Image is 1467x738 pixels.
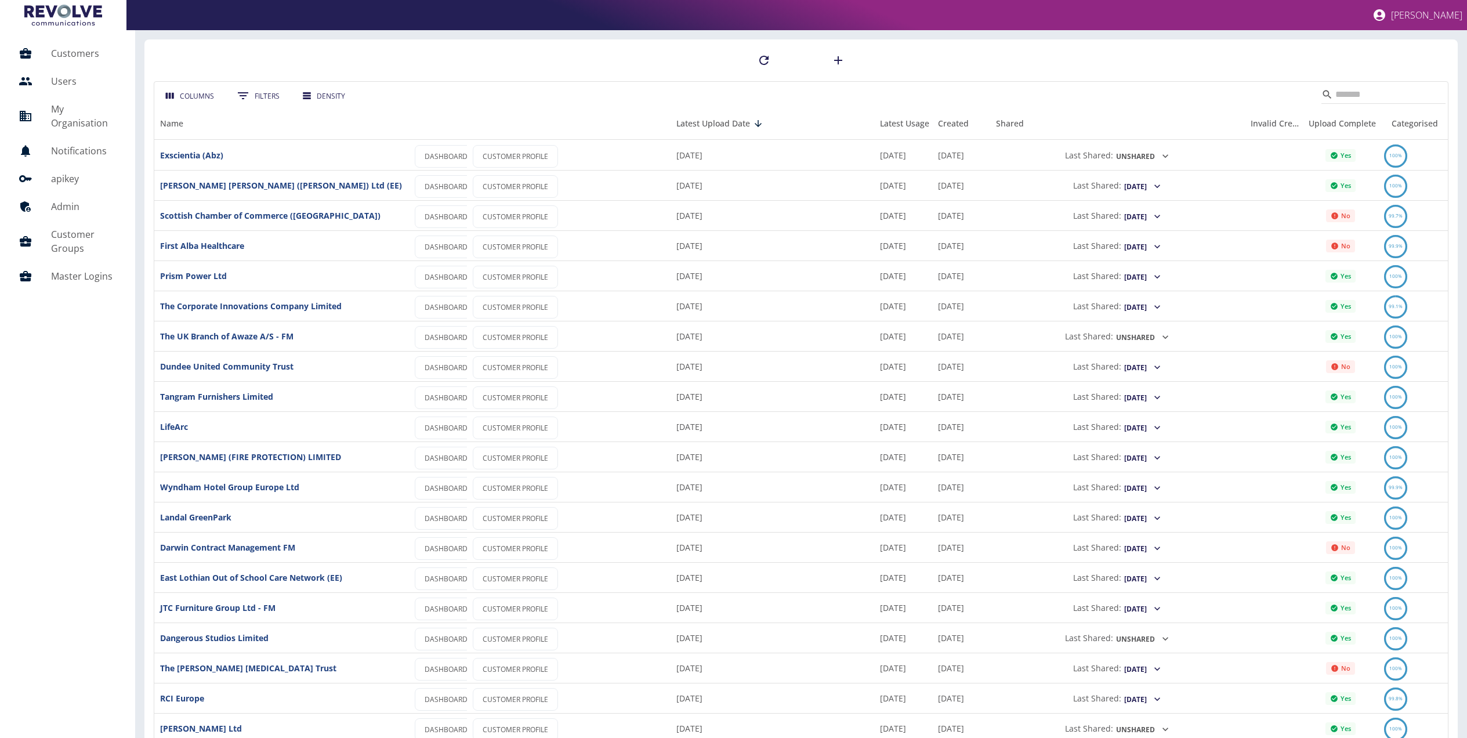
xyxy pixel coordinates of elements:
[1326,541,1355,554] div: Not all required reports for this customer were uploaded for the latest usage month.
[932,532,990,562] div: 04 Jul 2023
[1124,600,1162,618] button: [DATE]
[874,170,932,200] div: 11 Aug 2025
[160,240,244,251] a: First Alba Healthcare
[51,172,117,186] h5: apikey
[996,683,1239,713] div: Last Shared:
[160,512,231,523] a: Landal GreenPark
[1124,419,1162,437] button: [DATE]
[160,301,342,312] a: The Corporate Innovations Company Limited
[932,261,990,291] div: 04 Jul 2023
[1341,303,1351,310] p: Yes
[671,623,874,653] div: 08 Aug 2025
[415,537,477,560] a: DASHBOARD
[932,107,990,140] div: Created
[1124,389,1162,407] button: [DATE]
[1251,118,1301,129] div: Invalid Creds
[415,628,477,650] a: DASHBOARD
[415,175,477,198] a: DASHBOARD
[1326,360,1355,373] div: Not all required reports for this customer were uploaded for the latest usage month.
[1303,107,1378,140] div: Upload Complete
[1341,665,1350,672] p: No
[51,74,117,88] h5: Users
[1341,363,1350,370] p: No
[9,193,126,220] a: Admin
[1341,333,1351,340] p: Yes
[671,170,874,200] div: 12 Aug 2025
[874,472,932,502] div: 04 Aug 2025
[473,688,558,711] a: CUSTOMER PROFILE
[473,537,558,560] a: CUSTOMER PROFILE
[1389,424,1402,430] text: 100%
[415,145,477,168] a: DASHBOARD
[9,220,126,262] a: Customer Groups
[1341,273,1351,280] p: Yes
[160,421,188,432] a: LifeArc
[415,598,477,620] a: DASHBOARD
[996,502,1239,532] div: Last Shared:
[874,140,932,170] div: 01 Aug 2025
[473,386,558,409] a: CUSTOMER PROFILE
[1124,449,1162,467] button: [DATE]
[671,653,874,683] div: 07 Aug 2025
[1389,695,1403,701] text: 99.8%
[1124,660,1162,678] button: [DATE]
[160,693,204,704] a: RCI Europe
[874,562,932,592] div: 04 Aug 2025
[473,447,558,469] a: CUSTOMER PROFILE
[1389,665,1402,671] text: 100%
[932,683,990,713] div: 04 Jul 2023
[415,688,477,711] a: DASHBOARD
[415,658,477,681] a: DASHBOARD
[932,653,990,683] div: 04 Jul 2023
[1341,514,1351,521] p: Yes
[671,532,874,562] div: 08 Aug 2025
[932,411,990,442] div: 04 Jul 2023
[874,411,932,442] div: 07 Aug 2025
[932,351,990,381] div: 04 Jul 2023
[1389,514,1402,520] text: 100%
[160,391,273,402] a: Tangram Furnishers Limited
[874,442,932,472] div: 01 Aug 2025
[932,291,990,321] div: 18 Dec 2024
[1389,484,1403,490] text: 99.9%
[671,200,874,230] div: 12 Aug 2025
[874,532,932,562] div: 05 Aug 2025
[874,351,932,381] div: 06 Aug 2025
[1341,454,1351,461] p: Yes
[996,472,1239,502] div: Last Shared:
[671,683,874,713] div: 07 Aug 2025
[874,230,932,261] div: 06 Aug 2025
[160,331,294,342] a: The UK Branch of Awaze A/S - FM
[160,210,381,221] a: Scottish Chamber of Commerce ([GEOGRAPHIC_DATA])
[996,412,1239,442] div: Last Shared:
[671,261,874,291] div: 12 Aug 2025
[415,356,477,379] a: DASHBOARD
[1389,273,1402,279] text: 100%
[1341,605,1351,612] p: Yes
[932,230,990,261] div: 04 Jul 2023
[1389,182,1402,189] text: 100%
[880,118,929,129] div: Latest Usage
[671,291,874,321] div: 11 Aug 2025
[160,663,336,674] a: The [PERSON_NAME] [MEDICAL_DATA] Trust
[1389,725,1402,732] text: 100%
[671,230,874,261] div: 12 Aug 2025
[671,140,874,170] div: 12 Aug 2025
[1326,209,1355,222] div: Not all required reports for this customer were uploaded for the latest usage month.
[1378,107,1448,140] div: Categorised
[996,563,1239,592] div: Last Shared:
[671,351,874,381] div: 11 Aug 2025
[874,592,932,623] div: 05 Aug 2025
[473,628,558,650] a: CUSTOMER PROFILE
[415,447,477,469] a: DASHBOARD
[473,296,558,319] a: CUSTOMER PROFILE
[160,270,227,281] a: Prism Power Ltd
[415,386,477,409] a: DASHBOARD
[1326,662,1355,675] div: Not all required reports for this customer were uploaded for the latest usage month.
[415,417,477,439] a: DASHBOARD
[874,623,932,653] div: 31 Jul 2025
[671,107,874,140] div: Latest Upload Date
[160,482,299,493] a: Wyndham Hotel Group Europe Ltd
[473,326,558,349] a: CUSTOMER PROFILE
[874,683,932,713] div: 04 Aug 2025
